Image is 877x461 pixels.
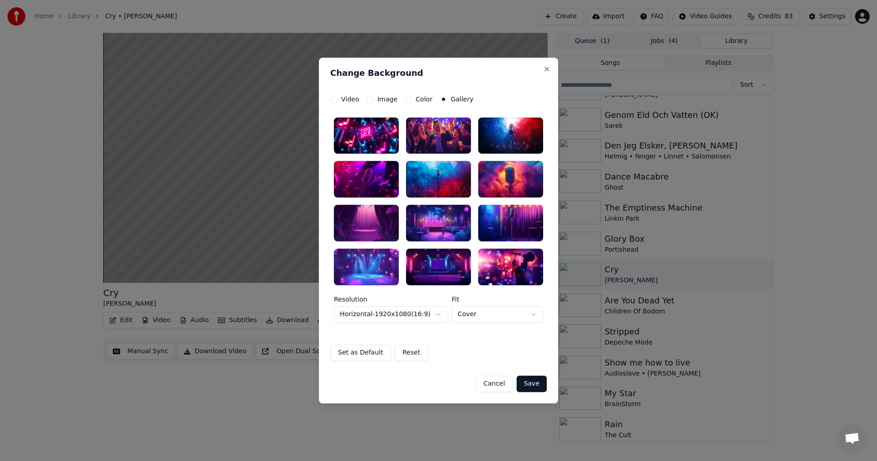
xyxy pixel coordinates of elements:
[341,96,359,102] label: Video
[475,376,512,392] button: Cancel
[330,69,547,77] h2: Change Background
[517,376,547,392] button: Save
[377,96,397,102] label: Image
[334,296,448,302] label: Resolution
[395,344,428,361] button: Reset
[451,96,474,102] label: Gallery
[452,296,543,302] label: Fit
[330,344,391,361] button: Set as Default
[416,96,433,102] label: Color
